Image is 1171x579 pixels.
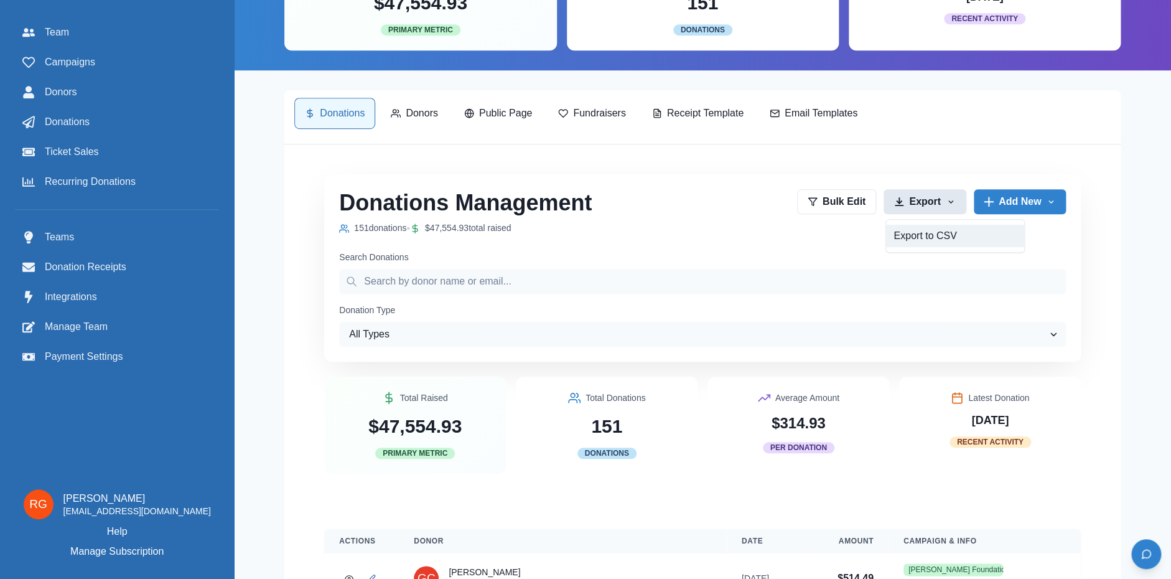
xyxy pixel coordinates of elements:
p: $314.93 [772,412,826,435]
span: Primary Metric [375,448,455,459]
a: Campaigns [15,50,219,75]
span: Recurring Donations [45,174,136,189]
p: 151 donation s [354,222,406,235]
p: Email Templates [785,106,857,121]
span: Integrations [45,289,97,304]
button: Add New [974,189,1066,214]
th: Date [727,529,814,553]
a: Integrations [15,285,219,309]
p: Average Amount [775,392,839,405]
a: Team [15,20,219,45]
span: Campaigns [45,55,95,70]
span: Recent Activity [949,436,1031,448]
p: Fundraisers [573,106,625,121]
a: Donations [15,110,219,134]
button: Open chat [1131,539,1161,569]
a: Manage Team [15,314,219,339]
button: Bulk Edit [797,189,876,214]
p: Receipt Template [667,106,744,121]
span: Donations [45,115,90,129]
p: Public Page [479,106,532,121]
p: Latest Donation [968,392,1029,405]
div: Richard P. Grimley [29,498,47,510]
p: Total Donations [585,392,646,405]
span: Team [45,25,69,40]
span: Per Donation [763,442,834,453]
label: Donation Type [339,304,1058,317]
span: Donations [577,448,637,459]
p: [PERSON_NAME] [449,566,596,578]
p: Donors [406,106,438,121]
a: Recurring Donations [15,169,219,194]
label: Search Donations [339,251,1058,264]
span: Primary Metric [381,24,460,35]
p: 151 [591,412,622,440]
span: Manage Team [45,319,108,334]
span: Teams [45,230,74,245]
span: Donors [45,85,77,100]
a: [PERSON_NAME] Foundation [903,563,1003,576]
span: Donations [673,24,732,35]
p: [EMAIL_ADDRESS][DOMAIN_NAME] [63,506,211,517]
button: Export to CSV [886,225,1024,247]
button: Export [884,189,966,214]
p: Donations [320,106,365,121]
span: Donation Receipts [45,260,126,275]
p: $47,554.93 [368,412,462,440]
p: Manage Subscription [70,544,164,559]
span: Recent Activity [944,13,1025,24]
a: Help [107,524,128,539]
th: Campaign & Info [889,529,1081,553]
p: [PERSON_NAME] [63,491,211,506]
th: Amount [814,529,889,553]
a: Teams [15,225,219,250]
p: Total Raised [400,392,448,405]
span: Payment Settings [45,349,123,364]
a: Donors [15,80,219,105]
th: Actions [324,529,399,553]
th: Donor [399,529,727,553]
a: Donation Receipts [15,255,219,280]
p: [DATE] [971,412,1009,429]
p: • [406,221,410,236]
h2: Donations Management [339,189,592,216]
a: Payment Settings [15,344,219,369]
a: Ticket Sales [15,139,219,164]
span: Ticket Sales [45,144,99,159]
input: Search by donor name or email... [339,269,1066,294]
p: $47,554.93 total raised [425,222,511,235]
